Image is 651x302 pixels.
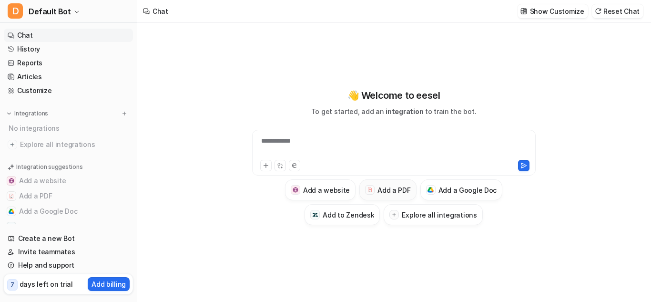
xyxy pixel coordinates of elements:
button: Add a Google DocAdd a Google Doc [420,179,503,200]
a: Articles [4,70,133,83]
p: days left on trial [20,279,73,289]
h3: Explore all integrations [402,210,477,220]
p: 👋 Welcome to eesel [347,88,440,103]
button: Add a websiteAdd a website [285,179,356,200]
a: Customize [4,84,133,97]
img: reset [595,8,601,15]
img: expand menu [6,110,12,117]
button: Add a PDFAdd a PDF [359,179,416,200]
h3: Add a Google Doc [438,185,497,195]
button: Add billing [88,277,130,291]
h3: Add a website [303,185,350,195]
p: Add billing [92,279,126,289]
p: Integration suggestions [16,163,82,171]
p: Integrations [14,110,48,117]
img: Add a PDF [9,193,14,199]
img: explore all integrations [8,140,17,149]
a: Reports [4,56,133,70]
p: Show Customize [530,6,584,16]
button: Add a websiteAdd a website [4,173,133,188]
div: Chat [153,6,168,16]
button: Add to ZendeskAdd to Zendesk [4,219,133,234]
button: Show Customize [518,4,588,18]
img: Add to Zendesk [312,212,318,218]
button: Reset Chat [592,4,643,18]
button: Integrations [4,109,51,118]
button: Explore all integrations [384,204,482,225]
div: No integrations [6,120,133,136]
a: Invite teammates [4,245,133,259]
img: Add a Google Doc [427,187,434,193]
span: integration [386,107,423,115]
h3: Add to Zendesk [323,210,374,220]
img: Add a PDF [367,187,373,193]
img: Add a Google Doc [9,208,14,214]
img: Add a website [293,187,299,193]
p: 7 [10,281,14,289]
img: Add a website [9,178,14,184]
a: Chat [4,29,133,42]
button: Add to ZendeskAdd to Zendesk [305,204,380,225]
a: Explore all integrations [4,138,133,151]
img: menu_add.svg [121,110,128,117]
span: Default Bot [29,5,71,18]
button: Add a PDFAdd a PDF [4,188,133,204]
button: Add a Google DocAdd a Google Doc [4,204,133,219]
a: Help and support [4,259,133,272]
h3: Add a PDF [377,185,410,195]
p: To get started, add an to train the bot. [311,106,476,116]
span: Explore all integrations [20,137,129,152]
img: customize [520,8,527,15]
a: Create a new Bot [4,232,133,245]
a: History [4,42,133,56]
span: D [8,3,23,19]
